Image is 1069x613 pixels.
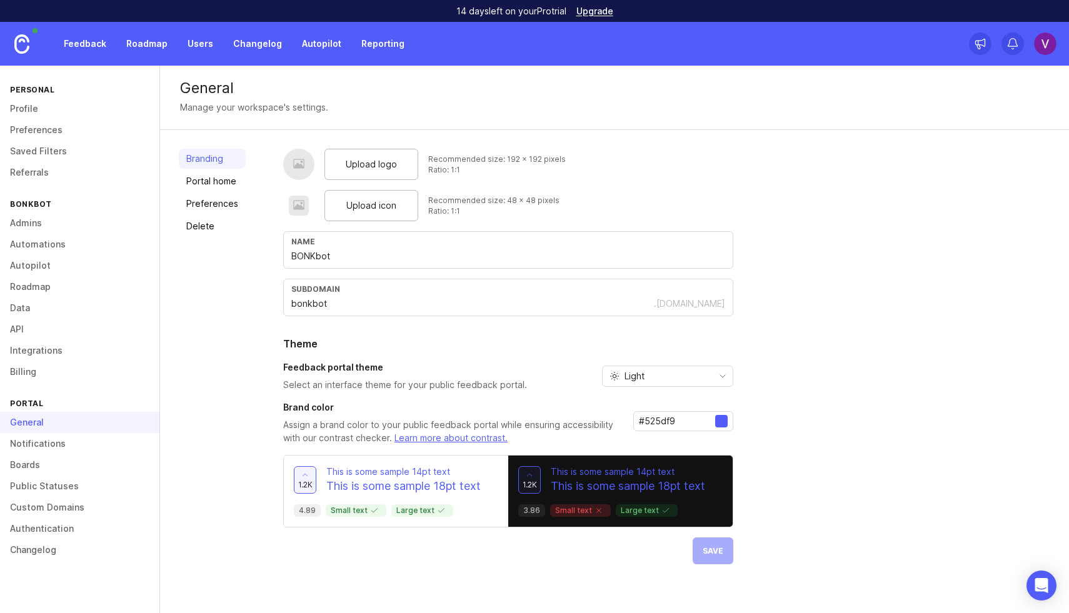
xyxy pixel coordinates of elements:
p: Select an interface theme for your public feedback portal. [283,379,527,391]
p: 14 days left on your Pro trial [456,5,566,17]
div: Recommended size: 192 x 192 pixels [428,154,566,164]
img: Vic [1034,32,1056,55]
p: This is some sample 14pt text [326,466,481,478]
a: Preferences [179,194,246,214]
p: Small text [555,506,606,516]
span: Upload icon [346,199,396,212]
span: 1.2k [523,479,537,490]
input: Subdomain [291,297,654,311]
span: Light [625,369,645,383]
div: Ratio: 1:1 [428,206,560,216]
div: .[DOMAIN_NAME] [654,297,725,310]
a: Branding [179,149,246,169]
svg: toggle icon [713,371,733,381]
button: 1.2k [518,466,541,494]
div: Recommended size: 48 x 48 pixels [428,195,560,206]
a: Learn more about contrast. [394,432,508,443]
div: Name [291,237,725,246]
a: Feedback [56,32,114,55]
a: Users [180,32,221,55]
a: Changelog [226,32,289,55]
p: 3.86 [523,506,540,516]
p: Large text [396,506,448,516]
span: Upload logo [346,157,397,171]
div: subdomain [291,284,725,294]
p: This is some sample 14pt text [551,466,705,478]
div: Open Intercom Messenger [1026,571,1056,601]
p: 4.89 [299,506,316,516]
a: Autopilot [294,32,349,55]
a: Upgrade [576,7,613,16]
a: Roadmap [119,32,175,55]
h3: Brand color [283,401,623,414]
a: Delete [179,216,246,236]
span: 1.2k [298,479,313,490]
div: toggle menu [602,366,733,387]
div: Ratio: 1:1 [428,164,566,175]
div: General [180,81,1049,96]
a: Portal home [179,171,246,191]
p: This is some sample 18pt text [551,478,705,494]
a: Reporting [354,32,412,55]
h2: Theme [283,336,733,351]
img: Canny Home [14,34,29,54]
button: 1.2k [294,466,316,494]
svg: prefix icon Sun [610,371,620,381]
div: Manage your workspace's settings. [180,101,328,114]
p: This is some sample 18pt text [326,478,481,494]
p: Assign a brand color to your public feedback portal while ensuring accessibility with our contras... [283,419,623,445]
h3: Feedback portal theme [283,361,527,374]
p: Small text [331,506,381,516]
p: Large text [621,506,673,516]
